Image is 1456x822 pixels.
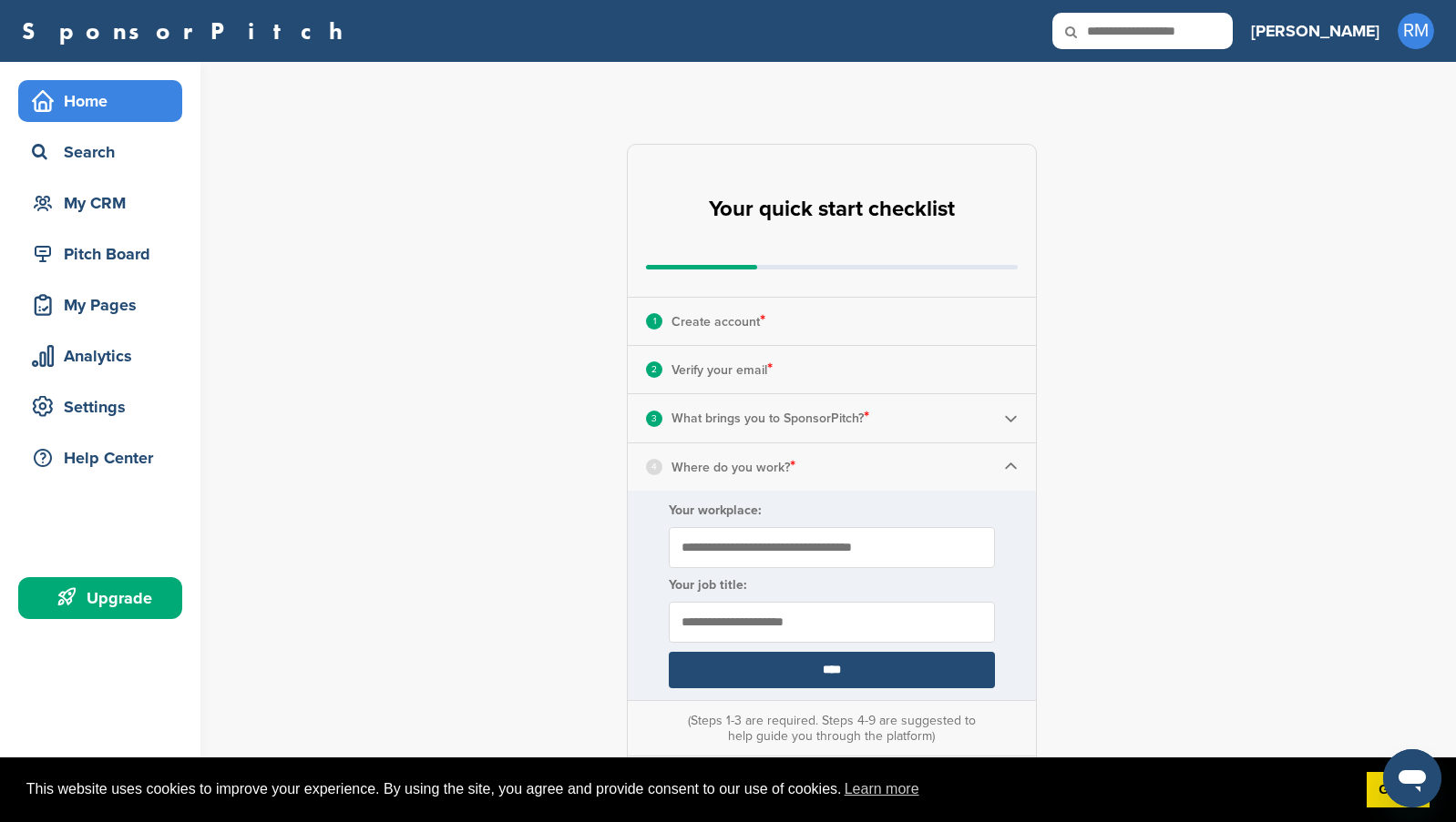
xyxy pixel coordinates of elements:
[672,455,795,479] p: Where do you work?
[27,136,182,168] div: Search
[18,335,182,377] a: Analytics
[1398,13,1434,49] span: RM
[27,238,182,270] div: Pitch Board
[1383,749,1441,807] iframe: Button to launch messaging window
[672,406,869,430] p: What brings you to SponsorPitch?
[683,713,980,744] div: (Steps 1-3 are required. Steps 4-9 are suggested to help guide you through the platform)
[18,386,182,428] a: Settings
[646,361,662,378] div: 2
[27,85,182,117] div: Home
[18,233,182,275] a: Pitch Board
[1004,460,1018,473] img: Checklist arrow 1
[18,437,182,479] a: Help Center
[646,411,662,427] div: 3
[22,19,354,43] a: SponsorPitch
[646,313,662,330] div: 1
[1004,411,1018,425] img: Checklist arrow 2
[669,577,995,593] label: Your job title:
[669,502,995,518] label: Your workplace:
[672,358,773,381] p: Verify your email
[646,459,662,475] div: 4
[1251,18,1379,44] h3: [PERSON_NAME]
[27,340,182,372] div: Analytics
[27,391,182,423] div: Settings
[709,189,955,229] h2: Your quick start checklist
[27,187,182,219] div: My CRM
[18,80,182,122] a: Home
[26,776,1352,803] span: This website uses cookies to improve your experience. By using the site, you agree and provide co...
[27,289,182,321] div: My Pages
[1251,11,1379,51] a: [PERSON_NAME]
[27,582,182,614] div: Upgrade
[18,131,182,173] a: Search
[18,182,182,224] a: My CRM
[27,441,182,474] div: Help Center
[18,284,182,326] a: My Pages
[842,776,922,803] a: learn more about cookies
[672,310,765,333] p: Create account
[1367,772,1430,808] a: dismiss cookie message
[18,577,182,619] a: Upgrade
